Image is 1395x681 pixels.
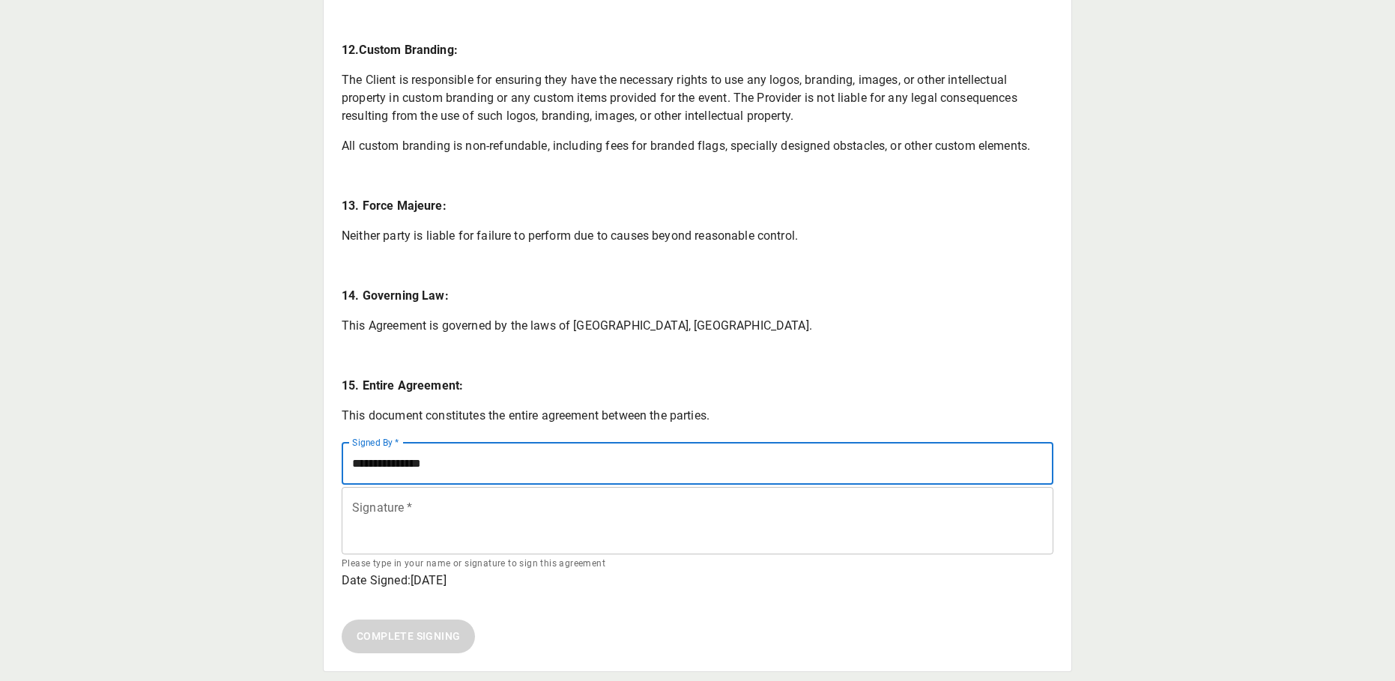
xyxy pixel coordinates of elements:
[342,572,1053,590] p: Date Signed: [DATE]
[352,436,399,449] label: Signed By
[342,43,458,57] strong: 12.Custom Branding:
[342,199,447,213] strong: 13. Force Majeure:
[342,227,1053,245] p: Neither party is liable for failure to perform due to causes beyond reasonable control.
[342,317,1053,335] p: This Agreement is governed by the laws of [GEOGRAPHIC_DATA], [GEOGRAPHIC_DATA].
[342,620,475,653] button: Complete Signing
[342,71,1053,125] p: The Client is responsible for ensuring they have the necessary rights to use any logos, branding,...
[342,288,449,303] strong: 14. Governing Law:
[342,557,1053,572] p: Please type in your name or signature to sign this agreement
[342,378,463,393] strong: 15. Entire Agreement:
[342,407,1053,425] p: This document constitutes the entire agreement between the parties.
[342,137,1053,155] p: All custom branding is non-refundable, including fees for branded flags, specially designed obsta...
[357,627,460,646] span: Complete Signing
